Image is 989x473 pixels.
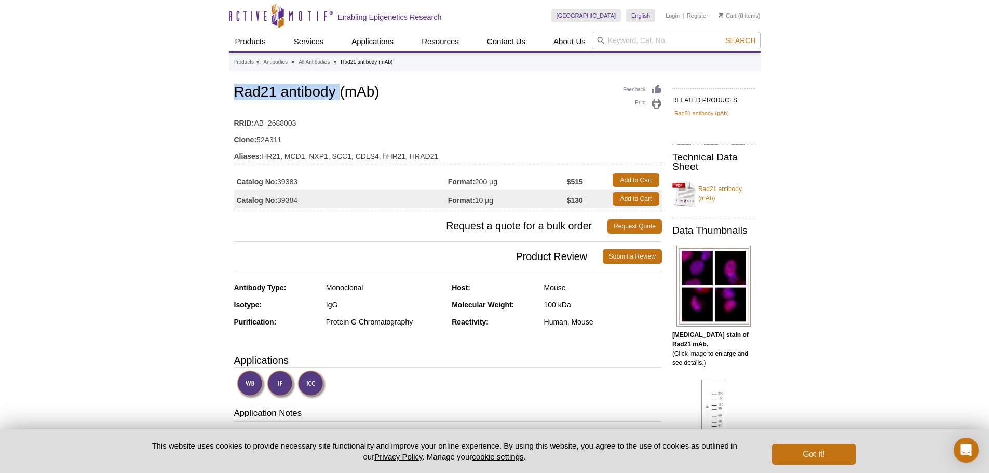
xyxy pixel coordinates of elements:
button: Got it! [772,444,855,465]
a: Add to Cart [613,192,659,206]
strong: Catalog No: [237,177,278,186]
a: Login [666,12,680,19]
a: English [626,9,655,22]
td: 39383 [234,171,448,190]
li: (0 items) [719,9,761,22]
h2: Data Thumbnails [672,226,755,235]
li: » [334,59,337,65]
strong: Purification: [234,318,277,326]
img: Your Cart [719,12,723,18]
strong: Format: [448,196,475,205]
a: All Antibodies [299,58,330,67]
button: Search [722,36,758,45]
img: Rad21 antibody (mAb) tested by immunofluorescence. [676,246,751,327]
a: Add to Cart [613,173,659,187]
td: 200 µg [448,171,567,190]
a: Rad21 antibody (mAb) [672,178,755,209]
h3: Applications [234,353,662,368]
a: About Us [547,32,592,51]
span: Product Review [234,249,603,264]
button: cookie settings [472,452,523,461]
td: 10 µg [448,190,567,208]
a: Antibodies [263,58,288,67]
a: Cart [719,12,737,19]
b: [MEDICAL_DATA] stain of Rad21 mAb. [672,331,749,348]
img: Immunofluorescence Validated [267,370,295,399]
div: Monoclonal [326,283,444,292]
td: HR21, MCD1, NXP1, SCC1, CDLS4, hHR21, HRAD21 [234,145,662,162]
a: Products [229,32,272,51]
li: Rad21 antibody (mAb) [341,59,392,65]
strong: Aliases: [234,152,262,161]
a: Privacy Policy [374,452,422,461]
li: | [683,9,684,22]
p: (Click image to enlarge and see details.) [672,330,755,368]
span: Search [725,36,755,45]
div: Mouse [544,283,662,292]
a: [GEOGRAPHIC_DATA] [551,9,621,22]
img: Immunocytochemistry Validated [297,370,326,399]
strong: Format: [448,177,475,186]
h2: Technical Data Sheet [672,153,755,171]
h1: Rad21 antibody (mAb) [234,84,662,102]
a: Products [234,58,254,67]
a: Resources [415,32,465,51]
a: Register [687,12,708,19]
a: Applications [345,32,400,51]
a: Feedback [623,84,662,96]
p: This website uses cookies to provide necessary site functionality and improve your online experie... [134,440,755,462]
strong: Reactivity: [452,318,489,326]
div: IgG [326,300,444,309]
strong: RRID: [234,118,254,128]
a: Request Quote [607,219,662,234]
a: Submit a Review [603,249,662,264]
div: 100 kDa [544,300,662,309]
div: Protein G Chromatography [326,317,444,327]
strong: Isotype: [234,301,262,309]
td: 39384 [234,190,448,208]
h2: RELATED PRODUCTS [672,88,755,107]
div: Human, Mouse [544,317,662,327]
strong: Antibody Type: [234,283,287,292]
strong: $515 [567,177,583,186]
a: Services [288,32,330,51]
span: Request a quote for a bulk order [234,219,608,234]
a: Rad51 antibody (pAb) [674,109,729,118]
img: Rad21 antibody (mAb) tested by Western blot. [701,380,726,461]
div: Open Intercom Messenger [954,438,979,463]
h3: Application Notes [234,407,662,422]
strong: Catalog No: [237,196,278,205]
h2: Enabling Epigenetics Research [338,12,442,22]
input: Keyword, Cat. No. [592,32,761,49]
td: 52A311 [234,129,662,145]
a: Print [623,98,662,110]
img: Western Blot Validated [237,370,265,399]
strong: Host: [452,283,470,292]
strong: $130 [567,196,583,205]
strong: Molecular Weight: [452,301,514,309]
li: » [292,59,295,65]
strong: Clone: [234,135,257,144]
a: Contact Us [481,32,532,51]
li: » [256,59,260,65]
td: AB_2688003 [234,112,662,129]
